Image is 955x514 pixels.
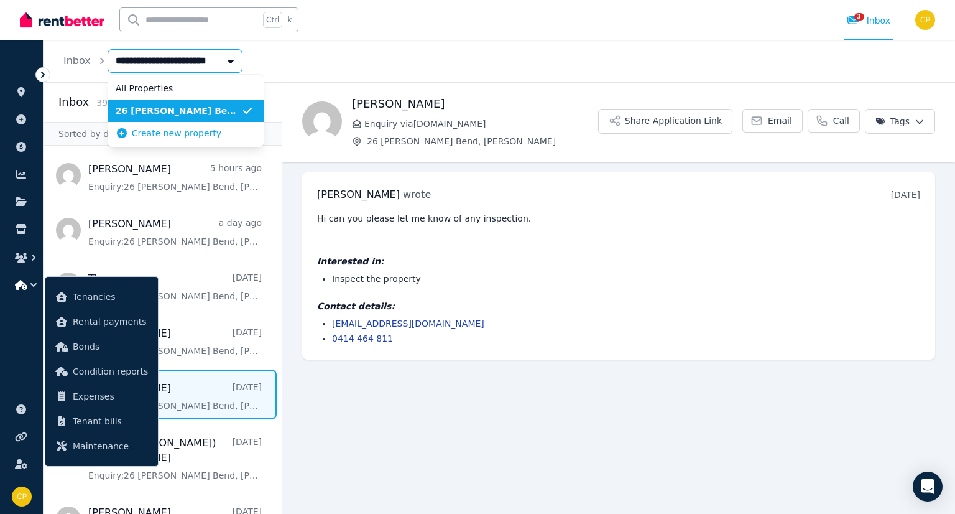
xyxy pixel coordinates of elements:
[317,189,400,200] span: [PERSON_NAME]
[132,127,221,139] span: Create new property
[332,334,393,343] a: 0414 464 811
[913,472,943,502] div: Open Intercom Messenger
[63,55,91,67] a: Inbox
[332,273,920,285] li: Inspect the property
[12,487,32,507] img: Clinton Paskins
[833,114,849,127] span: Call
[50,284,153,309] a: Tenancies
[367,135,598,147] span: 26 [PERSON_NAME] Bend, [PERSON_NAME]
[88,381,262,412] a: [PERSON_NAME][DATE]Enquiry:26 [PERSON_NAME] Bend, [PERSON_NAME].
[915,10,935,30] img: Clinton Paskins
[742,109,803,133] a: Email
[73,314,148,329] span: Rental payments
[88,326,262,357] a: [PERSON_NAME][DATE]Enquiry:26 [PERSON_NAME] Bend, [PERSON_NAME].
[88,436,262,482] a: Hunter ([PERSON_NAME]) [PERSON_NAME][DATE]Enquiry:26 [PERSON_NAME] Bend, [PERSON_NAME].
[891,190,920,200] time: [DATE]
[50,359,153,384] a: Condition reports
[73,439,148,454] span: Maintenance
[44,122,282,146] div: Sorted by date
[50,384,153,409] a: Expenses
[317,212,920,225] pre: Hi can you please let me know of any inspection.
[88,217,262,248] a: [PERSON_NAME]a day agoEnquiry:26 [PERSON_NAME] Bend, [PERSON_NAME].
[50,309,153,334] a: Rental payments
[50,409,153,434] a: Tenant bills
[73,289,148,304] span: Tenancies
[73,414,148,429] span: Tenant bills
[50,334,153,359] a: Bonds
[88,162,262,193] a: [PERSON_NAME]5 hours agoEnquiry:26 [PERSON_NAME] Bend, [PERSON_NAME].
[73,364,148,379] span: Condition reports
[854,13,864,21] span: 3
[317,300,920,312] h4: Contact details:
[317,255,920,268] h4: Interested in:
[20,11,104,29] img: RentBetter
[875,115,910,128] span: Tags
[403,189,431,200] span: wrote
[73,339,148,354] span: Bonds
[768,114,792,127] span: Email
[50,434,153,459] a: Maintenance
[598,109,732,134] button: Share Application Link
[302,101,342,141] img: Leanne Whalley
[808,109,860,133] a: Call
[332,319,484,329] a: [EMAIL_ADDRESS][DOMAIN_NAME]
[88,271,262,302] a: Tiana[DATE]Enquiry:26 [PERSON_NAME] Bend, [PERSON_NAME].
[96,98,151,108] span: 39 message s
[44,40,257,82] nav: Breadcrumb
[287,15,292,25] span: k
[73,389,148,404] span: Expenses
[364,118,598,130] span: Enquiry via [DOMAIN_NAME]
[352,95,598,113] h1: [PERSON_NAME]
[116,105,241,117] span: 26 [PERSON_NAME] Bend, [PERSON_NAME]
[865,109,935,134] button: Tags
[58,93,89,111] h2: Inbox
[847,14,890,27] div: Inbox
[116,82,241,95] span: All Properties
[263,12,282,28] span: Ctrl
